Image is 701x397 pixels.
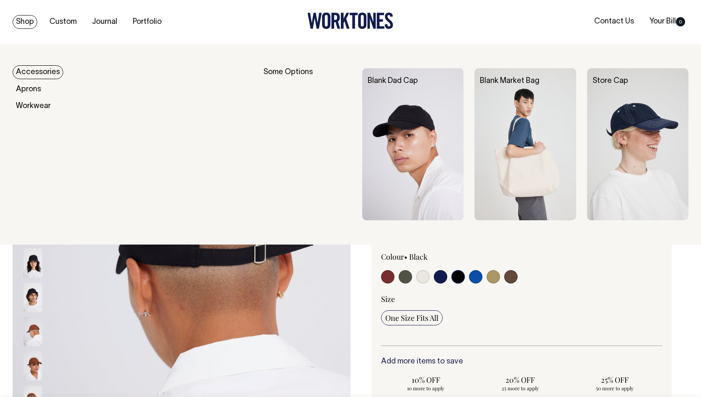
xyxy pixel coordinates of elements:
div: Some Options [263,68,351,220]
span: 10 more to apply [385,385,466,392]
a: Custom [46,15,80,29]
a: Aprons [13,82,44,96]
a: Your Bill0 [646,15,688,28]
span: 10% OFF [385,375,466,385]
span: 20% OFF [480,375,561,385]
a: Store Cap [593,77,628,85]
input: 20% OFF 25 more to apply [476,372,565,394]
input: 10% OFF 10 more to apply [381,372,471,394]
img: chocolate [23,351,42,381]
input: 25% OFF 50 more to apply [570,372,660,394]
img: Blank Dad Cap [362,68,464,220]
span: • [404,252,407,262]
img: Store Cap [587,68,688,220]
img: black [23,283,42,312]
span: One Size Fits All [385,313,438,323]
a: Contact Us [591,15,637,28]
span: 0 [676,17,685,26]
h6: Add more items to save [381,358,662,366]
a: Journal [89,15,121,29]
span: 50 more to apply [574,385,655,392]
span: 25% OFF [574,375,655,385]
a: Accessories [13,65,63,79]
a: Portfolio [129,15,165,29]
a: Shop [13,15,37,29]
input: One Size Fits All [381,310,443,325]
a: Blank Market Bag [480,77,539,85]
div: Size [381,294,662,304]
img: chocolate [23,317,42,346]
div: Colour [381,252,493,262]
label: Black [409,252,428,262]
img: black [23,248,42,278]
a: Blank Dad Cap [368,77,418,85]
img: Blank Market Bag [474,68,576,220]
a: Workwear [13,99,54,113]
span: 25 more to apply [480,385,561,392]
